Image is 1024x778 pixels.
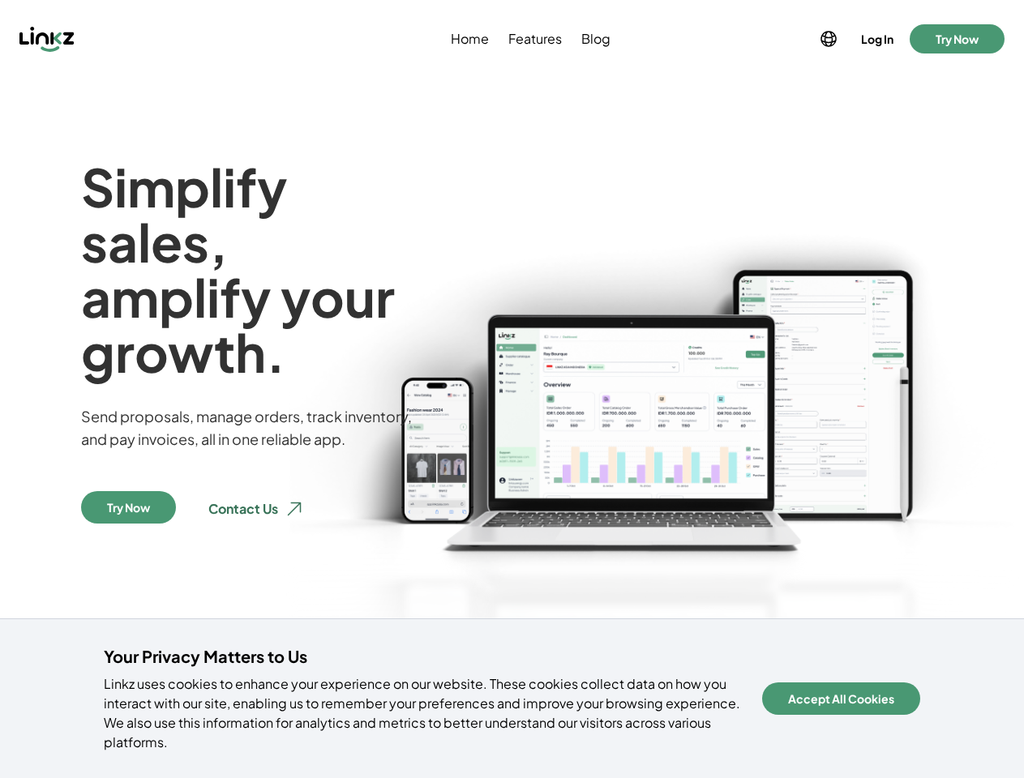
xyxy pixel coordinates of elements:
button: Try Now [910,24,1005,53]
a: Features [505,29,565,49]
span: Features [508,29,562,49]
a: Blog [578,29,614,49]
span: Blog [581,29,611,49]
a: Try Now [81,491,176,527]
button: Contact Us [195,491,317,527]
button: Log In [858,28,897,50]
button: Accept All Cookies [762,682,920,715]
p: Linkz uses cookies to enhance your experience on our website. These cookies collect data on how y... [104,674,743,752]
h4: Your Privacy Matters to Us [104,645,743,668]
a: Home [448,29,492,49]
button: Try Now [81,491,176,524]
img: Linkz logo [19,26,75,52]
h1: Simplify sales, amplify your growth. [81,159,426,379]
span: Home [451,29,489,49]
